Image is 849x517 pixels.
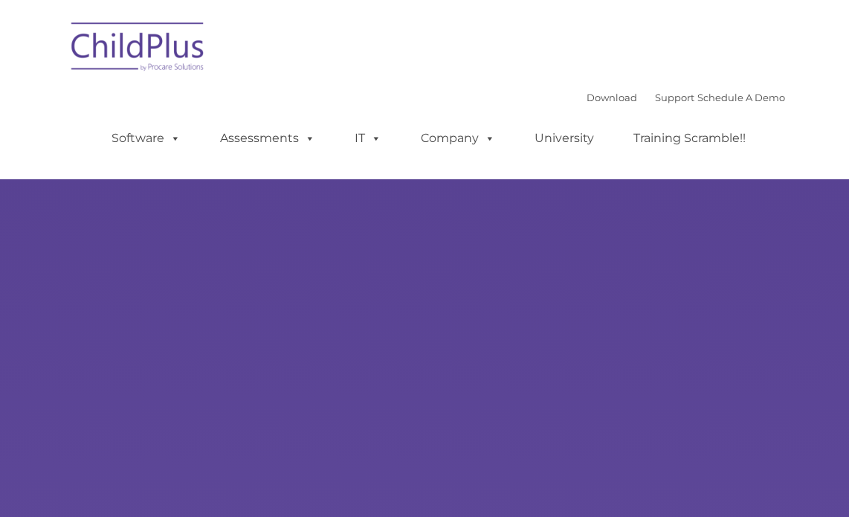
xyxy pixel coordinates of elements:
[97,123,196,153] a: Software
[64,12,213,86] img: ChildPlus by Procare Solutions
[587,91,637,103] a: Download
[520,123,609,153] a: University
[587,91,785,103] font: |
[619,123,761,153] a: Training Scramble!!
[655,91,694,103] a: Support
[205,123,330,153] a: Assessments
[340,123,396,153] a: IT
[697,91,785,103] a: Schedule A Demo
[406,123,510,153] a: Company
